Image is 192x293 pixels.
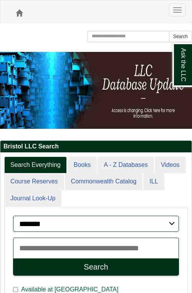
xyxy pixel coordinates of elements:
a: Commonwealth Catalog [65,173,143,190]
input: Available at [GEOGRAPHIC_DATA] [13,286,18,293]
a: Videos [155,156,186,174]
button: Search [169,31,192,42]
button: Search [13,258,179,276]
a: ILL [143,173,164,190]
a: Course Reserves [4,173,64,190]
a: Journal Look-Up [4,190,61,207]
a: Books [68,156,97,174]
a: A - Z Databases [98,156,154,174]
a: Search Everything [4,156,67,174]
h2: Bristol LLC Search [0,141,192,153]
div: Search [84,263,108,271]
